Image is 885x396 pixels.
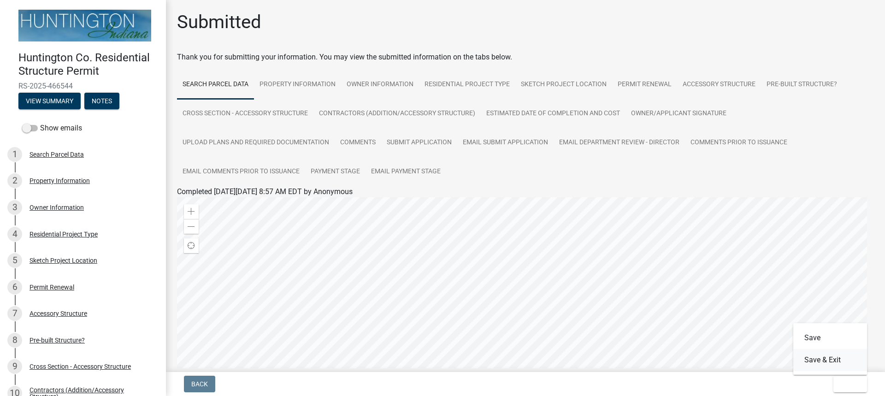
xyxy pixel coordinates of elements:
span: RS-2025-466544 [18,82,147,90]
a: Payment Stage [305,157,366,187]
a: Comments Prior to Issuance [685,128,793,158]
a: Comments [335,128,381,158]
div: Find my location [184,238,199,253]
div: Property Information [29,177,90,184]
h1: Submitted [177,11,261,33]
div: Zoom in [184,204,199,219]
div: 1 [7,147,22,162]
a: Estimated Date of Completion and Cost [481,99,625,129]
a: Email Submit Application [457,128,554,158]
div: Residential Project Type [29,231,98,237]
div: Search Parcel Data [29,151,84,158]
a: Owner/Applicant Signature [625,99,732,129]
button: View Summary [18,93,81,109]
button: Back [184,376,215,392]
div: 8 [7,333,22,348]
button: Notes [84,93,119,109]
div: Owner Information [29,204,84,211]
button: Save [793,327,867,349]
div: Sketch Project Location [29,257,97,264]
div: 7 [7,306,22,321]
span: Completed [DATE][DATE] 8:57 AM EDT by Anonymous [177,187,353,196]
button: Save & Exit [793,349,867,371]
a: Permit Renewal [612,70,677,100]
div: 9 [7,359,22,374]
div: 3 [7,200,22,215]
wm-modal-confirm: Notes [84,98,119,105]
a: Email Payment Stage [366,157,446,187]
div: 6 [7,280,22,295]
a: Email Comments Prior to Issuance [177,157,305,187]
a: Submit Application [381,128,457,158]
a: Upload Plans and Required Documentation [177,128,335,158]
div: Cross Section - Accessory Structure [29,363,131,370]
a: Contractors (Addition/Accessory Structure) [313,99,481,129]
button: Exit [833,376,867,392]
img: Huntington County, Indiana [18,10,151,41]
div: Accessory Structure [29,310,87,317]
div: 4 [7,227,22,242]
div: 5 [7,253,22,268]
a: Accessory Structure [677,70,761,100]
a: Pre-built Structure? [761,70,843,100]
a: Sketch Project Location [515,70,612,100]
span: Exit [841,380,854,388]
a: Property Information [254,70,341,100]
wm-modal-confirm: Summary [18,98,81,105]
a: Residential Project Type [419,70,515,100]
a: Email Department Review - Director [554,128,685,158]
div: Exit [793,323,867,375]
label: Show emails [22,123,82,134]
a: Search Parcel Data [177,70,254,100]
span: Back [191,380,208,388]
div: 2 [7,173,22,188]
a: Owner Information [341,70,419,100]
div: Thank you for submitting your information. You may view the submitted information on the tabs below. [177,52,874,63]
a: Cross Section - Accessory Structure [177,99,313,129]
div: Permit Renewal [29,284,74,290]
h4: Huntington Co. Residential Structure Permit [18,51,159,78]
div: Pre-built Structure? [29,337,85,343]
div: Zoom out [184,219,199,234]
